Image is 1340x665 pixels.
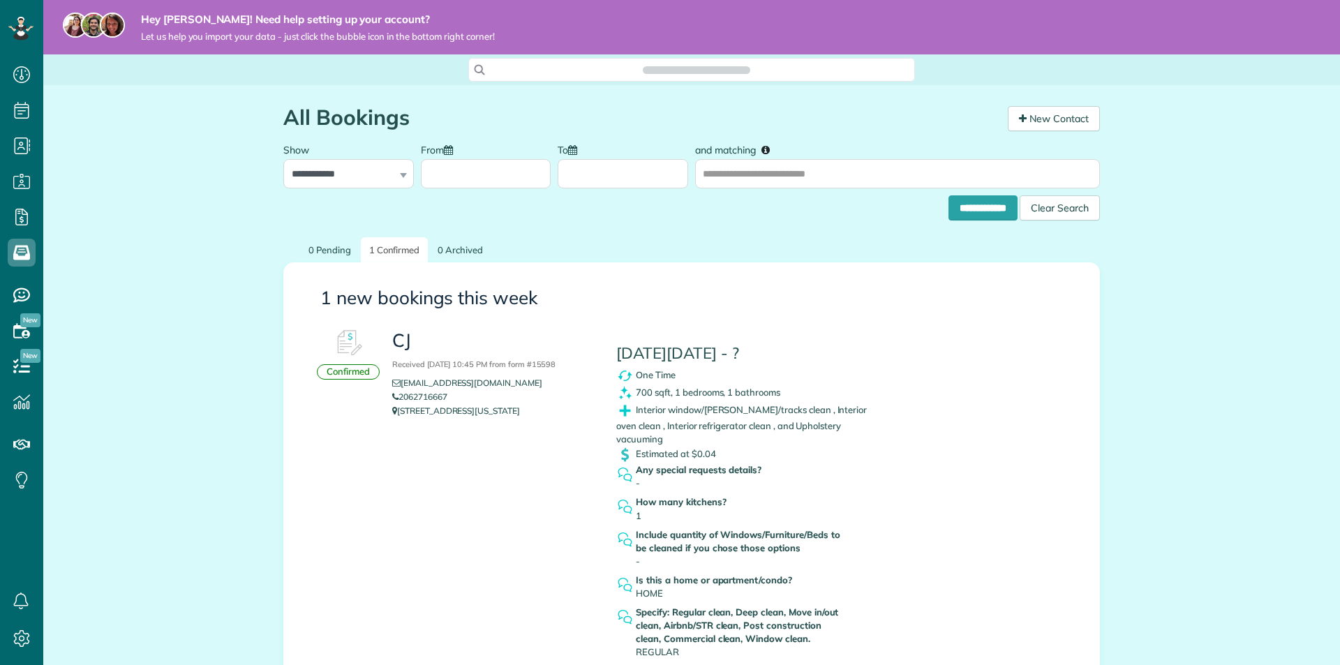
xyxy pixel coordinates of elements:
[421,136,460,162] label: From
[141,13,495,27] strong: Hey [PERSON_NAME]! Need help setting up your account?
[20,313,40,327] span: New
[320,288,1063,308] h3: 1 new bookings this week
[361,237,429,263] a: 1 Confirmed
[636,646,679,657] span: REGULAR
[695,136,780,162] label: and matching
[20,349,40,363] span: New
[141,31,495,43] span: Let us help you import your data - just click the bubble icon in the bottom right corner!
[616,404,867,444] span: Interior window/[PERSON_NAME]/tracks clean , Interior oven clean , Interior refrigerator clean , ...
[616,367,634,384] img: recurrence_symbol_icon-7cc721a9f4fb8f7b0289d3d97f09a2e367b638918f1a67e51b1e7d8abe5fb8d8.png
[81,13,106,38] img: jorge-587dff0eeaa6aab1f244e6dc62b8924c3b6ad411094392a53c71c6c4a576187d.jpg
[392,359,556,369] small: Received [DATE] 10:45 PM from form #15598
[392,391,447,402] a: 2062716667
[636,574,847,587] strong: Is this a home or apartment/condo?
[636,528,847,555] strong: Include quantity of Windows/Furniture/Beds to be cleaned if you chose those options
[636,369,676,380] span: One Time
[1020,198,1100,209] a: Clear Search
[636,448,715,459] span: Estimated at $0.04
[657,63,736,77] span: Search ZenMaid…
[1008,106,1100,131] a: New Contact
[558,136,584,162] label: To
[63,13,88,38] img: maria-72a9807cf96188c08ef61303f053569d2e2a8a1cde33d635c8a3ac13582a053d.jpg
[636,463,847,477] strong: Any special requests details?
[300,237,359,263] a: 0 Pending
[636,606,847,645] strong: Specify: Regular clean, Deep clean, Move in/out clean, Airbnb/STR clean, Post construction clean,...
[392,378,553,388] a: [EMAIL_ADDRESS][DOMAIN_NAME]
[100,13,125,38] img: michelle-19f622bdf1676172e81f8f8fba1fb50e276960ebfe0243fe18214015130c80e4.jpg
[616,608,634,626] img: question_symbol_icon-fa7b350da2b2fea416cef77984ae4cf4944ea5ab9e3d5925827a5d6b7129d3f6.png
[616,498,634,516] img: question_symbol_icon-fa7b350da2b2fea416cef77984ae4cf4944ea5ab9e3d5925827a5d6b7129d3f6.png
[636,387,780,398] span: 700 sqft, 1 bedrooms, 1 bathrooms
[392,404,595,418] p: [STREET_ADDRESS][US_STATE]
[1020,195,1100,221] div: Clear Search
[616,384,634,402] img: clean_symbol_icon-dd072f8366c07ea3eb8378bb991ecd12595f4b76d916a6f83395f9468ae6ecae.png
[636,477,640,488] span: -
[616,446,634,463] img: dollar_symbol_icon-bd8a6898b2649ec353a9eba708ae97d8d7348bddd7d2aed9b7e4bf5abd9f4af5.png
[616,345,876,362] h4: [DATE][DATE] - ?
[429,237,491,263] a: 0 Archived
[392,331,595,371] h3: CJ
[616,402,634,419] img: extras_symbol_icon-f5f8d448bd4f6d592c0b405ff41d4b7d97c126065408080e4130a9468bdbe444.png
[616,466,634,484] img: question_symbol_icon-fa7b350da2b2fea416cef77984ae4cf4944ea5ab9e3d5925827a5d6b7129d3f6.png
[616,576,634,594] img: question_symbol_icon-fa7b350da2b2fea416cef77984ae4cf4944ea5ab9e3d5925827a5d6b7129d3f6.png
[283,106,997,129] h1: All Bookings
[636,588,663,599] span: HOME
[317,364,380,380] div: Confirmed
[636,510,641,521] span: 1
[327,322,369,364] img: Booking #601081
[636,555,640,567] span: -
[636,495,847,509] strong: How many kitchens?
[616,531,634,548] img: question_symbol_icon-fa7b350da2b2fea416cef77984ae4cf4944ea5ab9e3d5925827a5d6b7129d3f6.png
